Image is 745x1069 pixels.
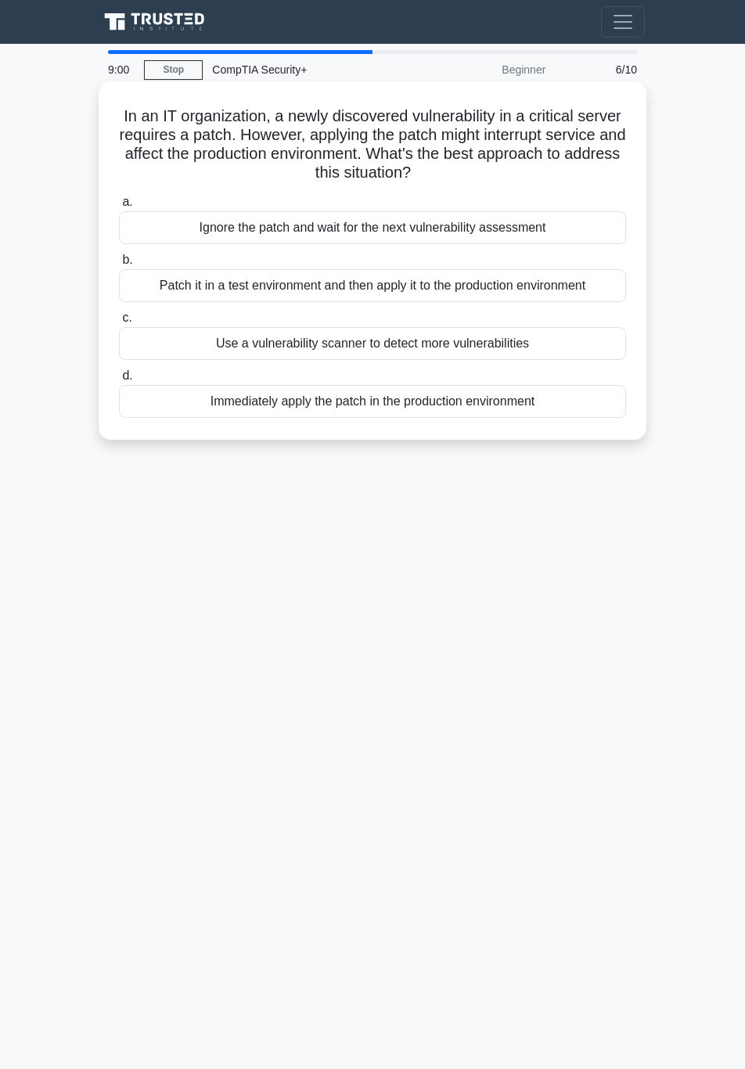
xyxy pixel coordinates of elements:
[119,327,626,360] div: Use a vulnerability scanner to detect more vulnerabilities
[555,54,646,85] div: 6/10
[122,253,132,266] span: b.
[122,195,132,208] span: a.
[119,269,626,302] div: Patch it in a test environment and then apply it to the production environment
[601,6,645,38] button: Toggle navigation
[99,54,144,85] div: 9:00
[144,60,203,80] a: Stop
[117,106,628,183] h5: In an IT organization, a newly discovered vulnerability in a critical server requires a patch. Ho...
[203,54,418,85] div: CompTIA Security+
[119,211,626,244] div: Ignore the patch and wait for the next vulnerability assessment
[418,54,555,85] div: Beginner
[122,369,132,382] span: d.
[122,311,131,324] span: c.
[119,385,626,418] div: Immediately apply the patch in the production environment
